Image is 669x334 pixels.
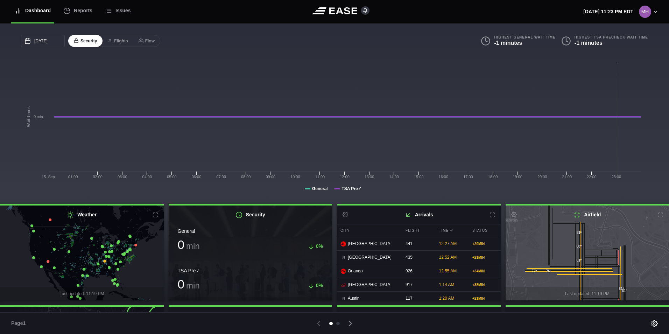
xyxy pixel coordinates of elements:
text: 18:00 [488,175,498,179]
text: 15:00 [414,175,424,179]
tspan: 0 min [34,114,43,119]
span: Austin [348,295,359,301]
span: Page 1 [11,320,29,327]
h2: Arrivals [337,206,501,224]
button: Flow [133,35,160,47]
div: + 21 MIN [472,296,497,301]
div: 117 [402,292,434,305]
div: 926 [402,264,434,278]
div: + 20 MIN [472,241,497,246]
text: 01:00 [68,175,78,179]
img: 8d1564f89ae08c1c7851ff747965b28a [639,6,651,18]
div: General [178,228,323,235]
b: Highest General Wait Time [494,35,555,40]
h3: 0 [178,278,200,290]
div: 435 [402,251,434,264]
div: TSA Pre✓ [178,267,323,274]
h2: Departures [337,307,501,325]
text: 22:00 [587,175,597,179]
button: Security [68,35,103,47]
span: [GEOGRAPHIC_DATA] [348,241,392,247]
span: [GEOGRAPHIC_DATA] [348,254,392,260]
div: 917 [402,278,434,291]
span: 12:52 AM [439,255,457,260]
text: 06:00 [192,175,202,179]
h2: Security [169,206,332,224]
span: min [186,281,200,290]
h2: Parking [169,307,332,325]
div: + 34 MIN [472,269,497,274]
span: 0% [316,283,323,288]
div: Flight [402,224,434,237]
div: + 21 MIN [472,255,497,260]
span: 1:14 AM [439,282,455,287]
text: 14:00 [389,175,399,179]
button: Flights [102,35,133,47]
text: 11:00 [315,175,325,179]
tspan: Wait Times [26,106,31,127]
text: 20:00 [537,175,547,179]
span: 12:27 AM [439,241,457,246]
div: + 38 MIN [472,282,497,287]
input: mm/dd/yyyy [21,35,65,47]
text: 04:00 [142,175,152,179]
div: Last updated: 11:19 PM [169,297,332,311]
p: [DATE] 11:23 PM EDT [583,8,633,15]
text: 10:00 [290,175,300,179]
text: 09:00 [266,175,275,179]
div: City [337,224,400,237]
tspan: General [312,186,328,191]
h3: 0 [178,238,200,251]
span: Orlando [348,268,363,274]
text: 19:00 [513,175,522,179]
span: 0% [316,243,323,249]
div: Status [469,224,501,237]
b: -1 minutes [575,40,603,46]
span: 1:20 AM [439,296,455,301]
span: min [186,241,200,251]
b: -1 minutes [494,40,522,46]
text: 02:00 [93,175,103,179]
text: 17:00 [463,175,473,179]
text: 21:00 [562,175,572,179]
text: 07:00 [216,175,226,179]
span: [GEOGRAPHIC_DATA] [348,281,392,288]
div: 441 [402,237,434,250]
b: Highest TSA PreCheck Wait Time [575,35,648,40]
text: 12:00 [340,175,350,179]
div: Time [436,224,467,237]
tspan: 15. Sep [42,175,55,179]
text: 13:00 [365,175,374,179]
span: 12:55 AM [439,269,457,273]
text: 05:00 [167,175,177,179]
text: 16:00 [439,175,449,179]
text: 03:00 [118,175,127,179]
text: 23:00 [612,175,621,179]
text: 08:00 [241,175,251,179]
tspan: TSA Pre✓ [341,186,361,191]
